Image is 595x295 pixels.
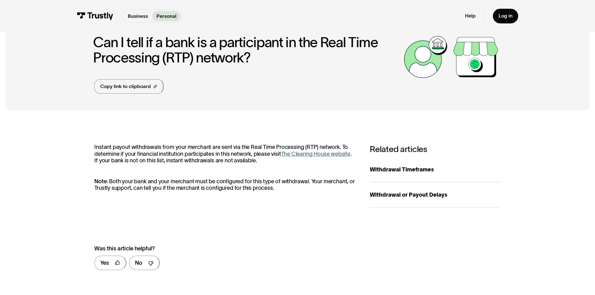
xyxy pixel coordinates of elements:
p: Personal [156,12,176,20]
a: Business [123,11,152,21]
div: Log in [498,13,513,19]
h3: Related articles [370,144,501,154]
a: Personal [152,11,181,21]
div: No [135,259,142,267]
div: Was this article helpful? [94,244,341,253]
a: Withdrawal or Payout Delays [370,182,501,208]
h1: Can I tell if a bank is a participant in the Real Time Processing (RTP) network? [93,35,400,66]
a: No [129,256,160,270]
p: Instant payout withdrawals from your merchant are sent via the Real Time Processing (RTP) network... [94,144,356,164]
a: The Clearing House website [281,151,350,157]
a: Log in [493,9,518,23]
a: Yes [94,256,126,270]
a: Help [465,13,476,19]
img: Trustly Logo [77,12,113,20]
p: Business [128,12,148,20]
div: Withdrawal or Payout Delays [370,191,501,199]
a: Copy link to clipboard [94,79,163,94]
div: Copy link to clipboard [100,83,151,90]
p: : Both your bank and your merchant must be configured for this type of withdrawal. Your merchant,... [94,178,356,192]
div: Withdrawal Timeframes [370,165,501,174]
a: Withdrawal Timeframes [370,157,501,183]
strong: Note [94,178,107,184]
div: Yes [100,259,109,267]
